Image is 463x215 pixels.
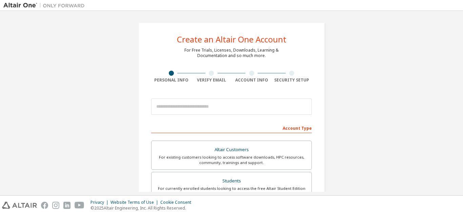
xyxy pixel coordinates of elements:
[151,77,192,83] div: Personal Info
[231,77,272,83] div: Account Info
[75,202,84,209] img: youtube.svg
[3,2,88,9] img: Altair One
[156,186,307,197] div: For currently enrolled students looking to access the free Altair Student Edition bundle and all ...
[272,77,312,83] div: Security Setup
[156,176,307,186] div: Students
[90,200,110,205] div: Privacy
[156,145,307,155] div: Altair Customers
[151,122,312,133] div: Account Type
[192,77,232,83] div: Verify Email
[41,202,48,209] img: facebook.svg
[110,200,160,205] div: Website Terms of Use
[2,202,37,209] img: altair_logo.svg
[156,155,307,165] div: For existing customers looking to access software downloads, HPC resources, community, trainings ...
[52,202,59,209] img: instagram.svg
[184,48,279,58] div: For Free Trials, Licenses, Downloads, Learning & Documentation and so much more.
[160,200,195,205] div: Cookie Consent
[177,35,286,43] div: Create an Altair One Account
[90,205,195,211] p: © 2025 Altair Engineering, Inc. All Rights Reserved.
[63,202,71,209] img: linkedin.svg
